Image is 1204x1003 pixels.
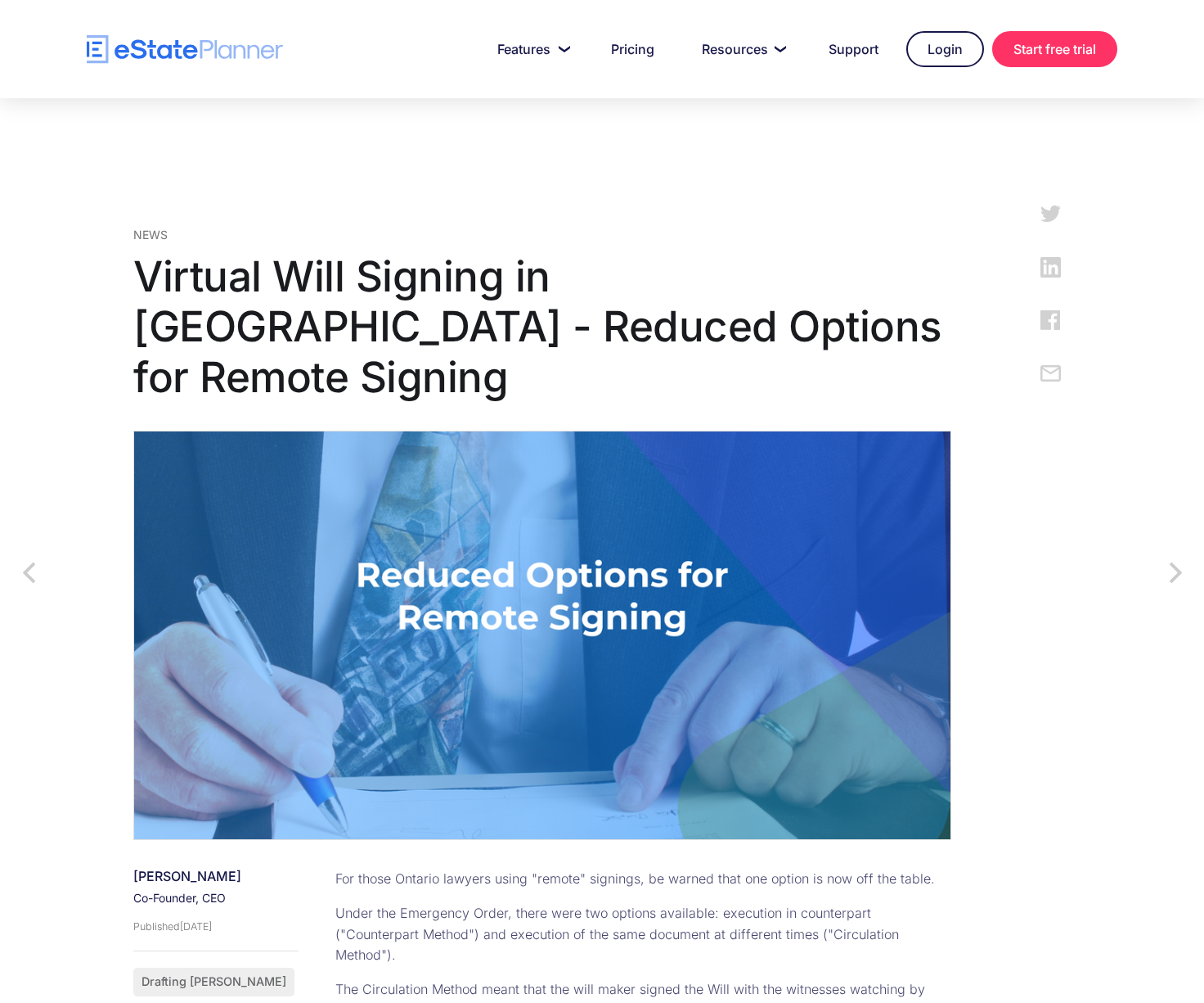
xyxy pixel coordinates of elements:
[133,920,180,933] div: Published
[142,976,286,987] div: Drafting [PERSON_NAME]
[682,33,801,66] a: Resources
[335,869,951,890] p: For those Ontario lawyers using "remote" signings, be warned that one option is now off the table.
[133,251,951,402] h1: Virtual Will Signing in [GEOGRAPHIC_DATA] - Reduced Options for Remote Signing
[809,33,898,66] a: Support
[478,33,583,66] a: Features
[180,920,212,933] div: [DATE]
[87,35,283,64] a: home
[133,869,294,884] div: [PERSON_NAME]
[133,226,951,243] div: News
[335,903,951,966] p: Under the Emergency Order, there were two options available: execution in counterpart ("Counterpa...
[992,31,1117,67] a: Start free trial
[133,889,294,906] div: Co-Founder, CEO
[591,33,674,66] a: Pricing
[906,31,984,67] a: Login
